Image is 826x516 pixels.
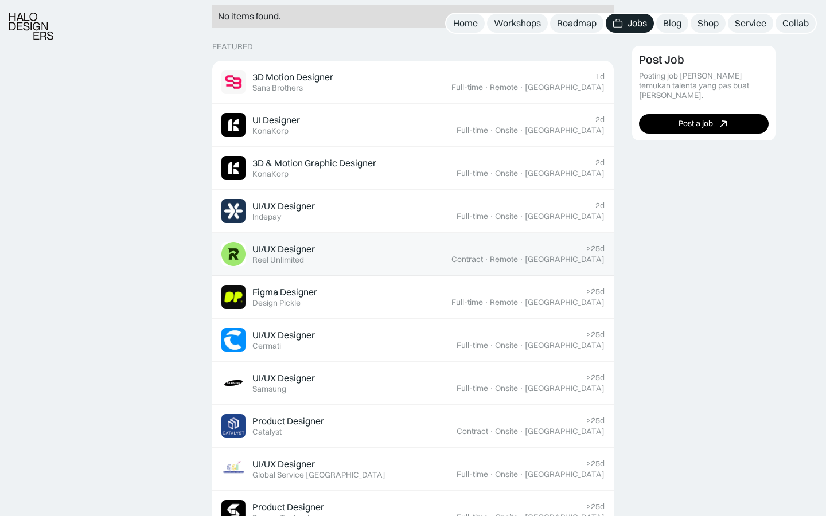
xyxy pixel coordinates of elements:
div: [GEOGRAPHIC_DATA] [525,83,605,92]
div: KonaKorp [252,126,289,136]
a: Home [446,14,485,33]
div: [GEOGRAPHIC_DATA] [525,427,605,436]
img: Job Image [221,285,246,309]
div: >25d [586,459,605,468]
a: Job ImageUI/UX DesignerReel Unlimited>25dContract·Remote·[GEOGRAPHIC_DATA] [212,233,614,276]
div: Featured [212,42,253,52]
div: Contract [457,427,488,436]
div: · [489,427,494,436]
div: Remote [490,298,518,307]
div: Full-time [457,126,488,135]
div: · [489,470,494,479]
a: Workshops [487,14,548,33]
div: · [519,470,524,479]
div: [GEOGRAPHIC_DATA] [525,341,605,350]
a: Collab [776,14,816,33]
div: 1d [595,72,605,81]
div: · [519,384,524,393]
a: Roadmap [550,14,603,33]
div: Roadmap [557,17,597,29]
div: UI/UX Designer [252,200,315,212]
div: Onsite [495,126,518,135]
div: [GEOGRAPHIC_DATA] [525,126,605,135]
a: Job ImageUI DesignerKonaKorp2dFull-time·Onsite·[GEOGRAPHIC_DATA] [212,104,614,147]
div: >25d [586,330,605,339]
a: Job ImageFigma DesignerDesign Pickle>25dFull-time·Remote·[GEOGRAPHIC_DATA] [212,276,614,319]
div: · [489,126,494,135]
div: · [489,212,494,221]
div: · [519,83,524,92]
div: Product Designer [252,415,324,427]
div: · [484,255,489,264]
div: Post a job [679,119,713,128]
div: Full-time [457,470,488,479]
div: Figma Designer [252,286,317,298]
div: · [519,427,524,436]
div: · [519,255,524,264]
div: Full-time [457,212,488,221]
div: Onsite [495,384,518,393]
div: Onsite [495,341,518,350]
div: Service [735,17,766,29]
div: · [519,169,524,178]
div: Full-time [451,83,483,92]
a: Service [728,14,773,33]
div: No items found. [218,10,608,22]
a: Job Image3D & Motion Graphic DesignerKonaKorp2dFull-time·Onsite·[GEOGRAPHIC_DATA] [212,147,614,190]
div: Full-time [457,384,488,393]
div: Cermati [252,341,281,351]
div: UI/UX Designer [252,458,315,470]
div: Full-time [457,169,488,178]
div: UI Designer [252,114,300,126]
div: >25d [586,373,605,382]
div: · [519,341,524,350]
img: Job Image [221,156,246,180]
div: 2d [595,201,605,210]
div: · [519,126,524,135]
div: Blog [663,17,681,29]
img: Job Image [221,199,246,223]
div: Samsung [252,384,286,394]
div: [GEOGRAPHIC_DATA] [525,169,605,178]
img: Job Image [221,242,246,266]
img: Job Image [221,70,246,94]
a: Job ImageUI/UX DesignerIndepay2dFull-time·Onsite·[GEOGRAPHIC_DATA] [212,190,614,233]
div: Reel Unlimited [252,255,304,265]
div: Onsite [495,427,518,436]
a: Shop [691,14,726,33]
div: KonaKorp [252,169,289,179]
div: · [519,212,524,221]
div: Shop [698,17,719,29]
div: Sans Brothers [252,83,303,93]
div: Remote [490,83,518,92]
div: · [484,298,489,307]
a: Job ImageUI/UX DesignerGlobal Service [GEOGRAPHIC_DATA]>25dFull-time·Onsite·[GEOGRAPHIC_DATA] [212,448,614,491]
img: Job Image [221,457,246,481]
div: [GEOGRAPHIC_DATA] [525,384,605,393]
img: Job Image [221,414,246,438]
div: Onsite [495,470,518,479]
div: [GEOGRAPHIC_DATA] [525,212,605,221]
div: UI/UX Designer [252,372,315,384]
div: Contract [451,255,483,264]
div: >25d [586,244,605,253]
div: Workshops [494,17,541,29]
div: Collab [782,17,809,29]
div: Onsite [495,212,518,221]
a: Blog [656,14,688,33]
div: Catalyst [252,427,282,437]
div: Design Pickle [252,298,301,308]
div: >25d [586,416,605,425]
div: · [519,298,524,307]
a: Job ImageUI/UX DesignerSamsung>25dFull-time·Onsite·[GEOGRAPHIC_DATA] [212,362,614,405]
div: Remote [490,255,518,264]
div: 3D Motion Designer [252,71,333,83]
a: Job ImageProduct DesignerCatalyst>25dContract·Onsite·[GEOGRAPHIC_DATA] [212,405,614,448]
a: Job ImageUI/UX DesignerCermati>25dFull-time·Onsite·[GEOGRAPHIC_DATA] [212,319,614,362]
img: Job Image [221,113,246,137]
div: [GEOGRAPHIC_DATA] [525,470,605,479]
div: >25d [586,502,605,511]
div: Indepay [252,212,281,222]
div: Full-time [451,298,483,307]
div: Full-time [457,341,488,350]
